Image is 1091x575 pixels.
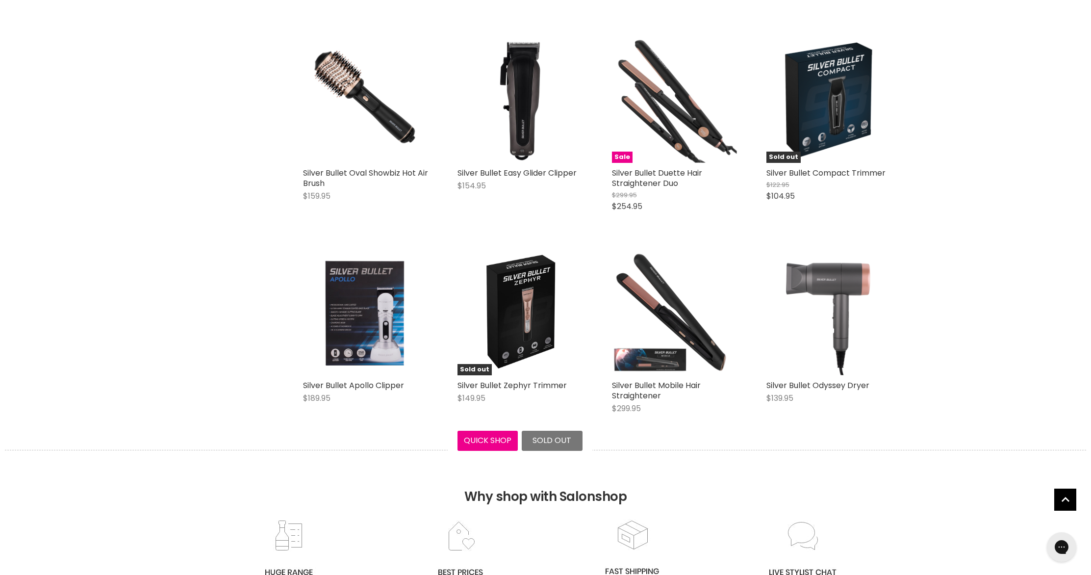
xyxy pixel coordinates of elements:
[303,38,428,163] img: Silver Bullet Oval Showbiz Hot Air Brush
[766,190,795,202] span: $104.95
[612,167,702,189] a: Silver Bullet Duette Hair Straightener Duo
[1042,529,1081,565] iframe: Gorgias live chat messenger
[303,167,428,189] a: Silver Bullet Oval Showbiz Hot Air Brush
[533,435,571,446] span: Sold out
[1054,489,1076,514] span: Back to top
[476,250,563,375] img: Silver Bullet Zephyr Trimmer
[766,180,789,189] span: $122.95
[457,380,567,391] a: Silver Bullet Zephyr Trimmer
[766,250,891,375] a: Silver Bullet Odyssey Dryer
[612,38,737,163] img: Silver Bullet Duette Hair Straightener Duo
[612,380,701,401] a: Silver Bullet Mobile Hair Straightener
[303,392,330,404] span: $189.95
[457,180,486,191] span: $154.95
[457,392,485,404] span: $149.95
[612,403,641,414] span: $299.95
[612,190,637,200] span: $299.95
[303,250,428,375] a: Silver Bullet Apollo Clipper
[303,190,330,202] span: $159.95
[612,38,737,163] a: Silver Bullet Duette Hair Straightener DuoSale
[457,38,583,163] img: Silver Bullet Easy Glider Clipper
[314,250,417,375] img: Silver Bullet Apollo Clipper
[766,392,793,404] span: $139.95
[303,380,404,391] a: Silver Bullet Apollo Clipper
[5,450,1086,519] h2: Why shop with Salonshop
[457,167,577,179] a: Silver Bullet Easy Glider Clipper
[1054,489,1076,511] a: Back to top
[457,431,518,450] button: Quick shop
[612,201,642,212] span: $254.95
[766,152,801,163] span: Sold out
[769,38,888,163] img: Silver Bullet Compact Trimmer
[522,431,583,450] button: Sold out
[612,152,633,163] span: Sale
[612,250,737,375] img: Silver Bullet Mobile Hair Straightener
[766,38,891,163] a: Silver Bullet Compact TrimmerSold out
[457,364,492,375] span: Sold out
[766,167,886,179] a: Silver Bullet Compact Trimmer
[766,380,869,391] a: Silver Bullet Odyssey Dryer
[457,250,583,375] a: Silver Bullet Zephyr TrimmerSold out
